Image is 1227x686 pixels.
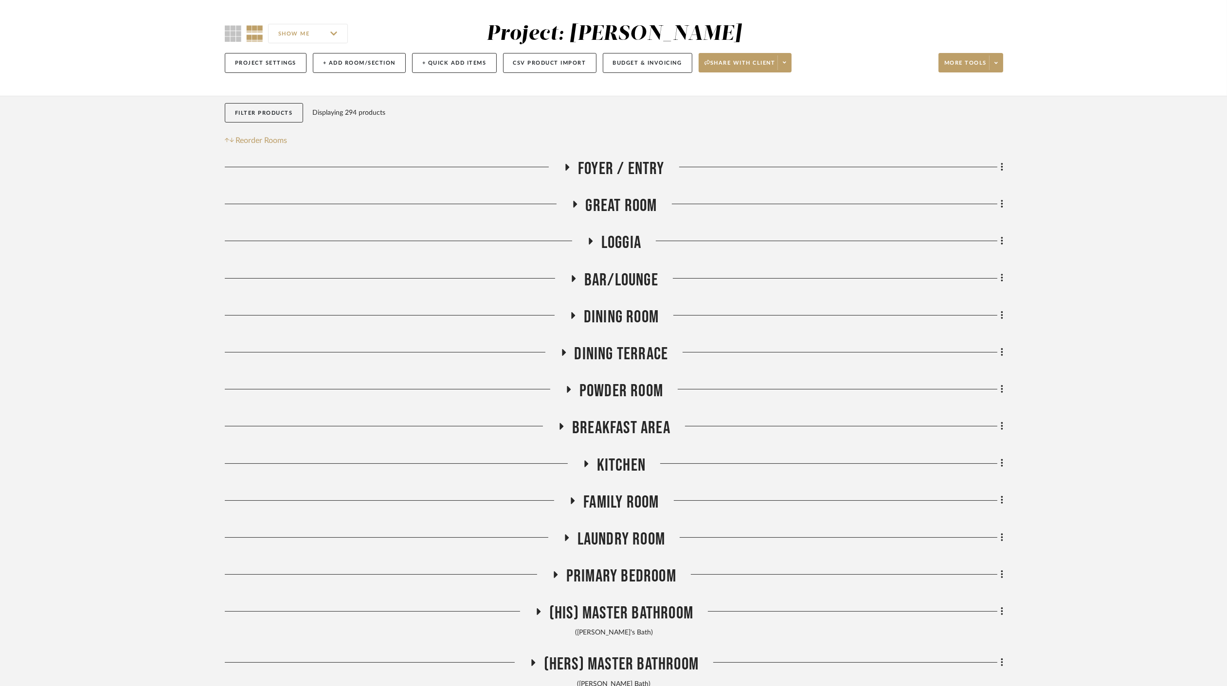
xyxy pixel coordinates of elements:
span: Powder Room [579,381,663,402]
button: Filter Products [225,103,303,123]
span: Foyer / Entry [578,158,665,179]
div: ([PERSON_NAME]'s Bath) [225,628,1003,638]
button: Share with client [699,53,792,72]
span: Dining Terrace [575,344,668,365]
span: Laundry Room [577,529,665,550]
span: Family Room [583,492,659,513]
button: CSV Product Import [503,53,596,73]
span: (His) Master Bathroom [549,603,693,624]
button: Reorder Rooms [225,135,288,146]
span: Share with client [704,59,776,74]
button: + Add Room/Section [313,53,406,73]
button: Budget & Invoicing [603,53,692,73]
button: + Quick Add Items [412,53,497,73]
span: Dining Room [584,307,659,328]
span: (Hers) Master Bathroom [544,654,699,675]
span: More tools [944,59,987,74]
span: Breakfast Area [572,418,670,439]
div: Project: [PERSON_NAME] [487,24,741,44]
button: Project Settings [225,53,307,73]
span: Loggia [601,232,641,253]
span: Kitchen [597,455,646,476]
div: Displaying 294 products [313,103,386,123]
span: Reorder Rooms [236,135,288,146]
span: Primary Bedroom [566,566,676,587]
span: Bar/Lounge [584,270,658,291]
span: Great Room [586,195,657,216]
button: More tools [938,53,1003,72]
